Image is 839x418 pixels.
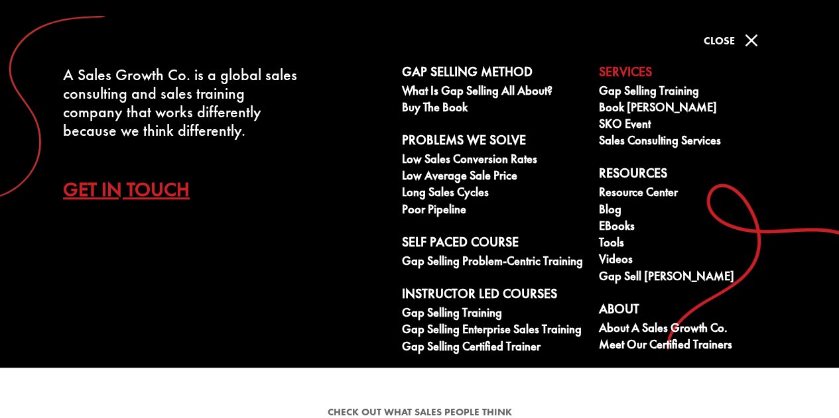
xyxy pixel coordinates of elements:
[402,132,584,152] a: Problems We Solve
[738,27,765,54] span: M
[402,235,584,254] a: Self Paced Course
[599,236,781,252] a: Tools
[402,169,584,185] a: Low Average Sale Price
[599,252,781,269] a: Videos
[599,185,781,202] a: Resource Center
[599,117,781,134] a: SKO Event
[599,321,781,338] a: About A Sales Growth Co.
[599,203,781,219] a: Blog
[599,301,781,321] a: About
[402,84,584,101] a: What is Gap Selling all about?
[402,323,584,339] a: Gap Selling Enterprise Sales Training
[402,306,584,323] a: Gap Selling Training
[402,185,584,202] a: Long Sales Cycles
[63,66,304,140] div: A Sales Growth Co. is a global sales consulting and sales training company that works differently...
[599,84,781,101] a: Gap Selling Training
[599,219,781,236] a: eBooks
[599,166,781,185] a: Resources
[599,101,781,117] a: Book [PERSON_NAME]
[402,254,584,271] a: Gap Selling Problem-Centric Training
[402,286,584,306] a: Instructor Led Courses
[402,203,584,219] a: Poor Pipeline
[599,64,781,84] a: Services
[599,270,781,286] a: Gap Sell [PERSON_NAME]
[402,152,584,169] a: Low Sales Conversion Rates
[599,134,781,150] a: Sales Consulting Services
[704,34,735,48] span: Close
[63,166,210,213] a: Get In Touch
[402,101,584,117] a: Buy The Book
[402,64,584,84] a: Gap Selling Method
[599,338,781,354] a: Meet our Certified Trainers
[402,340,584,356] a: Gap Selling Certified Trainer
